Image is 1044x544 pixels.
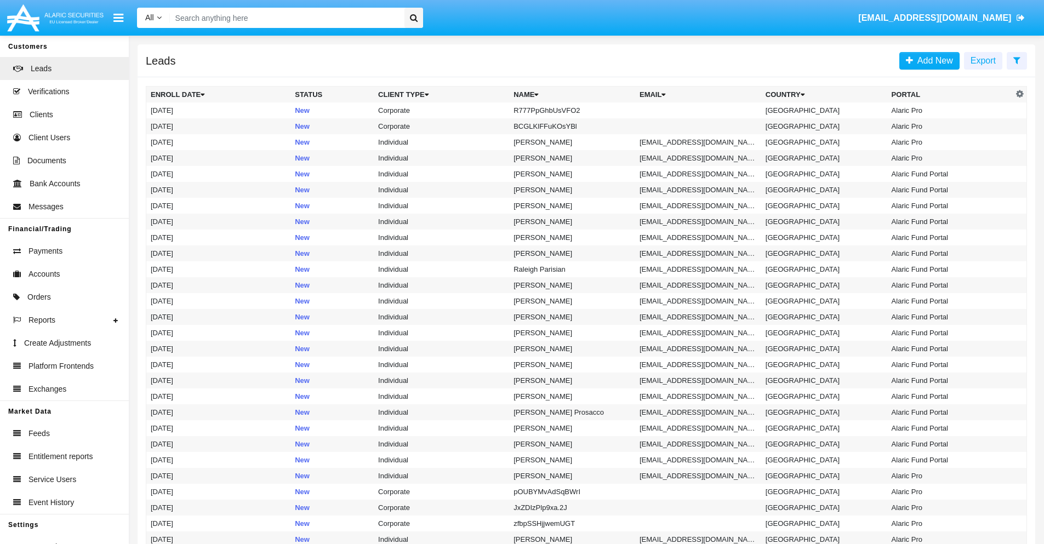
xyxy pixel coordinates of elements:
td: [DATE] [146,230,291,245]
td: Alaric Fund Portal [887,198,1013,214]
td: [DATE] [146,277,291,293]
td: [GEOGRAPHIC_DATA] [761,261,887,277]
span: Leads [31,63,52,75]
td: zfbpSSHjjwemUGT [509,516,635,531]
td: New [290,277,374,293]
td: New [290,198,374,214]
td: Alaric Fund Portal [887,420,1013,436]
th: Portal [887,87,1013,103]
td: [EMAIL_ADDRESS][DOMAIN_NAME] [635,277,761,293]
td: [PERSON_NAME] [509,214,635,230]
td: [DATE] [146,373,291,388]
td: [EMAIL_ADDRESS][DOMAIN_NAME] [635,373,761,388]
span: Orders [27,291,51,303]
td: Alaric Fund Portal [887,277,1013,293]
td: [GEOGRAPHIC_DATA] [761,198,887,214]
td: New [290,452,374,468]
td: Individual [374,468,509,484]
td: Alaric Pro [887,500,1013,516]
a: [EMAIL_ADDRESS][DOMAIN_NAME] [853,3,1030,33]
a: All [137,12,170,24]
td: New [290,436,374,452]
td: Individual [374,230,509,245]
td: New [290,420,374,436]
td: [GEOGRAPHIC_DATA] [761,468,887,484]
td: New [290,118,374,134]
td: [DATE] [146,516,291,531]
input: Search [170,8,401,28]
td: [EMAIL_ADDRESS][DOMAIN_NAME] [635,245,761,261]
img: Logo image [5,2,105,34]
td: [DATE] [146,198,291,214]
td: Individual [374,404,509,420]
span: Create Adjustments [24,337,91,349]
td: [EMAIL_ADDRESS][DOMAIN_NAME] [635,309,761,325]
td: [DATE] [146,150,291,166]
td: pOUBYMvAdSqBWrI [509,484,635,500]
td: New [290,150,374,166]
td: [DATE] [146,182,291,198]
td: [GEOGRAPHIC_DATA] [761,293,887,309]
span: Exchanges [28,383,66,395]
td: [GEOGRAPHIC_DATA] [761,420,887,436]
td: Alaric Fund Portal [887,166,1013,182]
button: Export [964,52,1002,70]
td: [PERSON_NAME] [509,452,635,468]
td: [EMAIL_ADDRESS][DOMAIN_NAME] [635,293,761,309]
td: Individual [374,277,509,293]
td: [GEOGRAPHIC_DATA] [761,102,887,118]
td: [GEOGRAPHIC_DATA] [761,245,887,261]
td: Alaric Fund Portal [887,325,1013,341]
td: Alaric Fund Portal [887,357,1013,373]
td: [PERSON_NAME] [509,325,635,341]
td: [EMAIL_ADDRESS][DOMAIN_NAME] [635,166,761,182]
td: [DATE] [146,166,291,182]
td: New [290,404,374,420]
td: [DATE] [146,388,291,404]
td: [EMAIL_ADDRESS][DOMAIN_NAME] [635,214,761,230]
td: [PERSON_NAME] [509,245,635,261]
td: New [290,166,374,182]
td: [EMAIL_ADDRESS][DOMAIN_NAME] [635,134,761,150]
td: [EMAIL_ADDRESS][DOMAIN_NAME] [635,230,761,245]
td: R777PpGhbUsVFO2 [509,102,635,118]
td: [EMAIL_ADDRESS][DOMAIN_NAME] [635,261,761,277]
th: Email [635,87,761,103]
span: All [145,13,154,22]
td: New [290,357,374,373]
td: Corporate [374,484,509,500]
td: JxZDIzPlp9xa.2J [509,500,635,516]
td: [PERSON_NAME] [509,277,635,293]
th: Name [509,87,635,103]
td: New [290,468,374,484]
th: Enroll Date [146,87,291,103]
td: [PERSON_NAME] [509,309,635,325]
td: Individual [374,198,509,214]
td: [PERSON_NAME] [509,166,635,182]
td: Individual [374,436,509,452]
td: Individual [374,388,509,404]
td: Individual [374,452,509,468]
td: [GEOGRAPHIC_DATA] [761,357,887,373]
td: [DATE] [146,214,291,230]
td: [DATE] [146,325,291,341]
td: [PERSON_NAME] [509,230,635,245]
td: BCGLKlFFuKOsYBl [509,118,635,134]
span: Export [971,56,996,65]
td: Corporate [374,500,509,516]
td: [DATE] [146,468,291,484]
td: Corporate [374,102,509,118]
th: Status [290,87,374,103]
td: [GEOGRAPHIC_DATA] [761,516,887,531]
td: New [290,516,374,531]
td: New [290,373,374,388]
span: Service Users [28,474,76,485]
span: Payments [28,245,62,257]
td: [PERSON_NAME] [509,150,635,166]
td: [PERSON_NAME] [509,468,635,484]
td: [PERSON_NAME] [509,293,635,309]
td: [GEOGRAPHIC_DATA] [761,388,887,404]
td: [DATE] [146,420,291,436]
th: Country [761,87,887,103]
td: [DATE] [146,102,291,118]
